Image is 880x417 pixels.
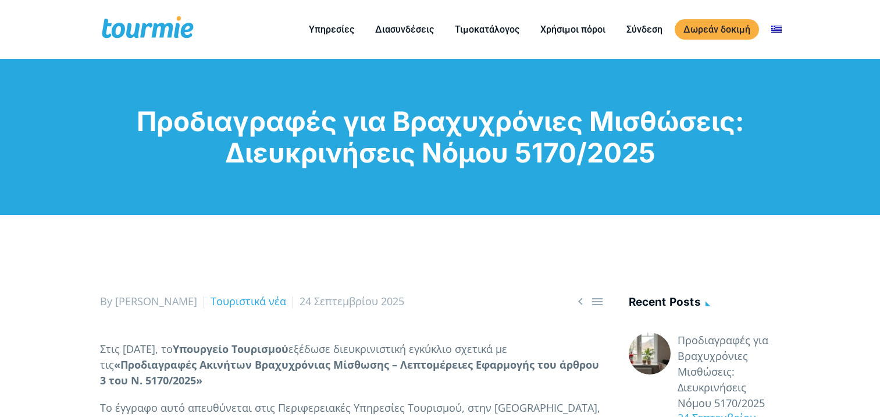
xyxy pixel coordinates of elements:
span: Previous post [573,294,587,309]
p: Στις [DATE], το εξέδωσε διευκρινιστική εγκύκλιο σχετικά με τις [100,341,604,388]
span: By [PERSON_NAME] [100,294,197,308]
a: Τουριστικά νέα [211,294,286,308]
a: Προδιαγραφές για Βραχυχρόνιες Μισθώσεις: Διευκρινήσεις Νόμου 5170/2025 [678,333,781,411]
a: Χρήσιμοι πόροι [532,22,614,37]
a: Δωρεάν δοκιμή [675,19,759,40]
a: Υπηρεσίες [300,22,363,37]
strong: «Προδιαγραφές Ακινήτων Βραχυχρόνιας Μίσθωσης – Λεπτομέρειες Εφαρμογής του άρθρου 3 του Ν. 5170/2025» [100,358,599,387]
a: Σύνδεση [618,22,671,37]
span: 24 Σεπτεμβρίου 2025 [300,294,404,308]
a: Αλλαγή σε [763,22,790,37]
a: Διασυνδέσεις [366,22,443,37]
h4: Recent posts [629,294,781,313]
a:  [590,294,604,309]
strong: Υπουργείο Τουρισμού [173,342,288,356]
a:  [573,294,587,309]
h1: Προδιαγραφές για Βραχυχρόνιες Μισθώσεις: Διευκρινήσεις Νόμου 5170/2025 [100,105,781,168]
a: Τιμοκατάλογος [446,22,528,37]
